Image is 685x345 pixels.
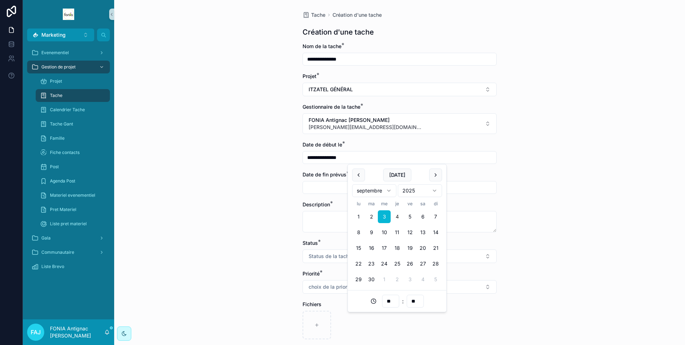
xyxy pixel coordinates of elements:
span: Status [303,240,318,246]
button: dimanche 28 septembre 2025 [429,257,442,270]
button: mercredi 24 septembre 2025 [378,257,391,270]
button: samedi 4 octobre 2025 [416,273,429,286]
span: Date de fin prévus [303,171,346,177]
span: Tache [311,11,325,19]
span: Materiel evenementiel [50,192,95,198]
span: ITZATEL GÉNÉRAL [309,86,353,93]
a: Création d'une tache [333,11,382,19]
span: Fiche contacts [50,150,80,155]
img: App logo [63,9,74,20]
span: choix de la priorité [309,283,353,290]
th: mercredi [378,200,391,207]
span: Gestionnaire de la tache [303,104,360,110]
a: Gala [27,232,110,244]
button: vendredi 5 septembre 2025 [404,210,416,223]
span: Communautaire [41,249,74,255]
a: Pret Materiel [36,203,110,216]
a: Communautaire [27,246,110,259]
button: dimanche 14 septembre 2025 [429,226,442,239]
a: Tache Gant [36,118,110,130]
a: Agenda Post [36,175,110,187]
th: jeudi [391,200,404,207]
button: jeudi 2 octobre 2025 [391,273,404,286]
span: Pret Materiel [50,207,76,212]
button: Select Button [303,249,497,263]
span: FAJ [31,328,41,336]
span: Status de la tache [309,253,352,260]
span: Priorité [303,271,320,277]
button: mardi 9 septembre 2025 [365,226,378,239]
button: [DATE] [383,169,411,181]
button: dimanche 21 septembre 2025 [429,242,442,254]
button: lundi 29 septembre 2025 [352,273,365,286]
a: Materiel evenementiel [36,189,110,202]
button: Select Button [303,280,497,294]
a: Calendrier Tache [36,103,110,116]
span: Tache Gant [50,121,73,127]
button: vendredi 12 septembre 2025 [404,226,416,239]
a: Tache [36,89,110,102]
p: FONIA Antignac [PERSON_NAME] [50,325,104,339]
span: Evenementiel [41,50,69,56]
table: septembre 2025 [352,200,442,286]
a: Liste Brevo [27,260,110,273]
button: samedi 6 septembre 2025 [416,210,429,223]
button: mercredi 17 septembre 2025 [378,242,391,254]
h1: Création d'une tache [303,27,374,37]
span: Fichiers [303,301,321,307]
button: samedi 20 septembre 2025 [416,242,429,254]
button: lundi 8 septembre 2025 [352,226,365,239]
span: Tache [50,93,62,98]
button: mardi 2 septembre 2025 [365,210,378,223]
th: lundi [352,200,365,207]
button: jeudi 11 septembre 2025 [391,226,404,239]
a: Tache [303,11,325,19]
th: dimanche [429,200,442,207]
span: Gala [41,235,51,241]
button: vendredi 26 septembre 2025 [404,257,416,270]
button: Today, jeudi 4 septembre 2025 [391,210,404,223]
button: Select Button [303,113,497,134]
button: dimanche 5 octobre 2025 [429,273,442,286]
span: Agenda Post [50,178,75,184]
a: Post [36,160,110,173]
button: lundi 22 septembre 2025 [352,257,365,270]
span: Description [303,201,330,207]
span: [PERSON_NAME][EMAIL_ADDRESS][DOMAIN_NAME] [309,124,423,131]
span: Marketing [41,31,66,38]
div: : [352,295,442,308]
button: Select Button [27,29,94,41]
span: Projet [50,78,62,84]
button: mercredi 3 septembre 2025, selected [378,210,391,223]
th: samedi [416,200,429,207]
a: Fiche contacts [36,146,110,159]
span: Nom de la tache [303,43,341,49]
span: Gestion de projet [41,64,76,70]
button: samedi 27 septembre 2025 [416,257,429,270]
a: Liste pret materiel [36,217,110,230]
button: mardi 23 septembre 2025 [365,257,378,270]
span: Famille [50,135,65,141]
span: FONIA Antignac [PERSON_NAME] [309,117,423,124]
a: Gestion de projet [27,61,110,73]
button: vendredi 19 septembre 2025 [404,242,416,254]
div: scrollable content [23,41,114,282]
button: jeudi 25 septembre 2025 [391,257,404,270]
span: Projet [303,73,316,79]
button: mercredi 10 septembre 2025 [378,226,391,239]
button: mardi 30 septembre 2025 [365,273,378,286]
button: samedi 13 septembre 2025 [416,226,429,239]
span: Liste Brevo [41,264,64,269]
button: Select Button [303,83,497,96]
span: Calendrier Tache [50,107,85,113]
button: jeudi 18 septembre 2025 [391,242,404,254]
button: mardi 16 septembre 2025 [365,242,378,254]
span: Liste pret materiel [50,221,87,227]
span: Post [50,164,59,170]
a: Projet [36,75,110,88]
button: dimanche 7 septembre 2025 [429,210,442,223]
button: vendredi 3 octobre 2025 [404,273,416,286]
th: mardi [365,200,378,207]
a: Famille [36,132,110,145]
